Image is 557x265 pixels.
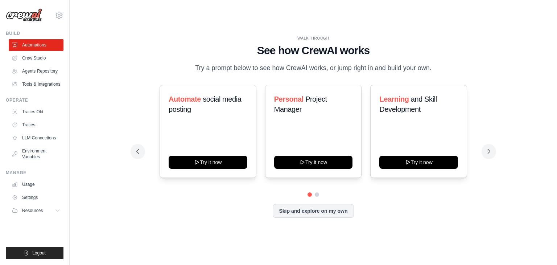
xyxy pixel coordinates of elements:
[9,52,63,64] a: Crew Studio
[379,95,409,103] span: Learning
[9,179,63,190] a: Usage
[9,132,63,144] a: LLM Connections
[9,78,63,90] a: Tools & Integrations
[274,95,304,103] span: Personal
[9,205,63,216] button: Resources
[9,39,63,51] a: Automations
[9,192,63,203] a: Settings
[191,63,435,73] p: Try a prompt below to see how CrewAI works, or jump right in and build your own.
[9,106,63,118] a: Traces Old
[32,250,46,256] span: Logout
[6,247,63,259] button: Logout
[6,170,63,176] div: Manage
[169,95,201,103] span: Automate
[9,119,63,131] a: Traces
[136,36,490,41] div: WALKTHROUGH
[379,156,458,169] button: Try it now
[169,95,242,113] span: social media posting
[6,30,63,36] div: Build
[22,208,43,213] span: Resources
[136,44,490,57] h1: See how CrewAI works
[273,204,354,218] button: Skip and explore on my own
[6,97,63,103] div: Operate
[6,8,42,22] img: Logo
[274,95,327,113] span: Project Manager
[169,156,247,169] button: Try it now
[274,156,353,169] button: Try it now
[9,65,63,77] a: Agents Repository
[9,145,63,163] a: Environment Variables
